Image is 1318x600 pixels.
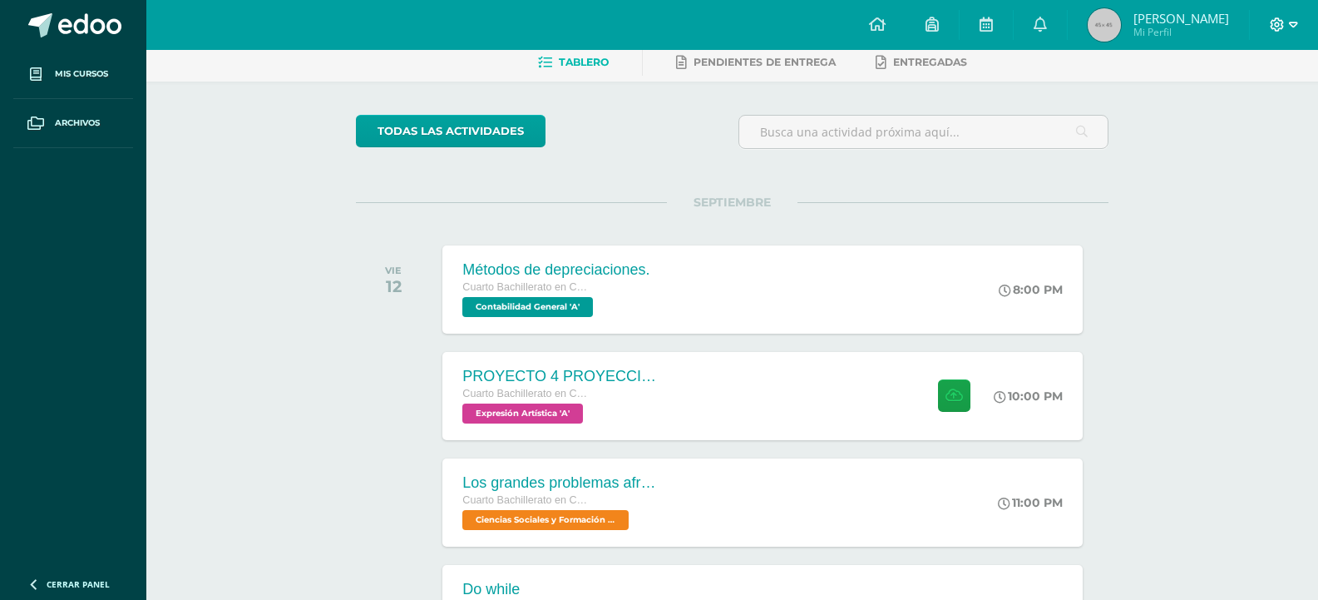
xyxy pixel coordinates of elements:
[462,494,587,506] span: Cuarto Bachillerato en CCLL con Orientación en Computación
[462,261,649,279] div: Métodos de depreciaciones.
[893,56,967,68] span: Entregadas
[462,388,587,399] span: Cuarto Bachillerato en CCLL con Orientación en Computación
[462,281,587,293] span: Cuarto Bachillerato en CCLL con Orientación en Computación
[1133,25,1229,39] span: Mi Perfil
[356,115,545,147] a: todas las Actividades
[13,99,133,148] a: Archivos
[1088,8,1121,42] img: 45x45
[462,581,587,598] div: Do while
[462,404,583,424] span: Expresión Artística 'A'
[462,510,629,530] span: Ciencias Sociales y Formación Ciudadana 'A'
[47,578,110,590] span: Cerrar panel
[876,49,967,76] a: Entregadas
[739,116,1108,148] input: Busca una actividad próxima aquí...
[385,276,402,296] div: 12
[462,368,662,385] div: PROYECTO 4 PROYECCION 2
[559,56,609,68] span: Tablero
[55,117,100,130] span: Archivos
[462,297,593,317] span: Contabilidad General 'A'
[676,49,836,76] a: Pendientes de entrega
[999,282,1063,297] div: 8:00 PM
[55,67,108,81] span: Mis cursos
[998,495,1063,510] div: 11:00 PM
[694,56,836,68] span: Pendientes de entrega
[385,265,402,276] div: VIE
[994,389,1063,404] div: 10:00 PM
[13,50,133,99] a: Mis cursos
[462,474,662,492] div: Los grandes problemas afrontados
[1133,10,1229,27] span: [PERSON_NAME]
[538,49,609,76] a: Tablero
[667,195,797,210] span: SEPTIEMBRE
